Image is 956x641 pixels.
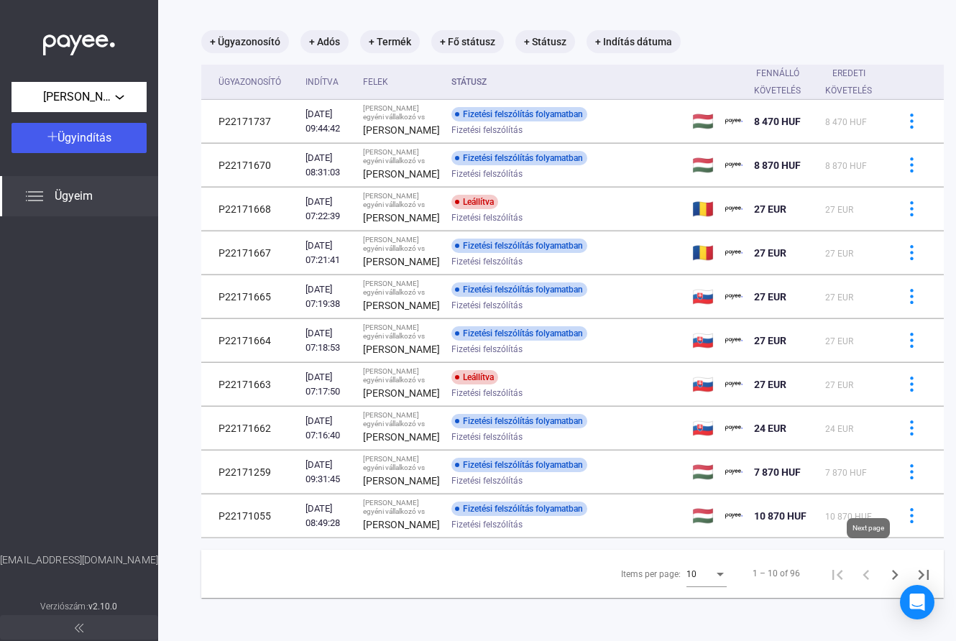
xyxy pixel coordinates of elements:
[300,30,349,53] mat-chip: + Adós
[363,367,440,384] div: [PERSON_NAME] egyéni vállalkozó vs
[825,292,853,303] span: 27 EUR
[852,559,881,588] button: Previous page
[451,341,523,358] span: Fizetési felszólítás
[201,363,300,406] td: P22171663
[725,200,743,218] img: payee-logo
[201,231,300,275] td: P22171667
[451,370,498,384] div: Leállítva
[305,502,351,530] div: [DATE] 08:49:28
[363,323,440,341] div: [PERSON_NAME] egyéni vállalkozó vs
[725,420,743,437] img: payee-logo
[363,343,440,355] strong: [PERSON_NAME]
[904,377,919,392] img: more-blue
[725,332,743,349] img: payee-logo
[451,326,587,341] div: Fizetési felszólítás folyamatban
[363,73,388,91] div: Felek
[305,370,351,399] div: [DATE] 07:17:50
[219,73,294,91] div: Ügyazonosító
[754,423,786,434] span: 24 EUR
[725,288,743,305] img: payee-logo
[201,100,300,143] td: P22171737
[825,65,885,99] div: Eredeti követelés
[451,282,587,297] div: Fizetési felszólítás folyamatban
[621,566,681,583] div: Items per page:
[451,107,587,121] div: Fizetési felszólítás folyamatban
[825,249,853,259] span: 27 EUR
[43,88,115,106] span: [PERSON_NAME] egyéni vállalkozó
[896,238,927,268] button: more-blue
[753,565,800,582] div: 1 – 10 of 96
[825,424,853,434] span: 24 EUR
[909,559,938,588] button: Last page
[825,468,867,478] span: 7 870 HUF
[363,411,440,428] div: [PERSON_NAME] egyéni vállalkozó vs
[201,144,300,187] td: P22171670
[363,387,440,399] strong: [PERSON_NAME]
[451,195,498,209] div: Leállítva
[686,144,720,187] td: 🇭🇺
[201,407,300,450] td: P22171662
[825,336,853,346] span: 27 EUR
[825,205,853,215] span: 27 EUR
[686,231,720,275] td: 🇷🇴
[201,319,300,362] td: P22171664
[896,282,927,312] button: more-blue
[686,569,697,579] span: 10
[201,30,289,53] mat-chip: + Ügyazonosító
[904,464,919,479] img: more-blue
[896,194,927,224] button: more-blue
[305,414,351,443] div: [DATE] 07:16:40
[451,239,587,253] div: Fizetési felszólítás folyamatban
[823,559,852,588] button: First page
[55,188,93,205] span: Ügyeim
[363,300,440,311] strong: [PERSON_NAME]
[825,117,867,127] span: 8 470 HUF
[451,472,523,489] span: Fizetési felszólítás
[451,165,523,183] span: Fizetési felszólítás
[363,455,440,472] div: [PERSON_NAME] egyéni vállalkozó vs
[904,420,919,435] img: more-blue
[754,116,801,127] span: 8 470 HUF
[363,212,440,223] strong: [PERSON_NAME]
[686,407,720,450] td: 🇸🇰
[754,291,786,303] span: 27 EUR
[825,380,853,390] span: 27 EUR
[896,369,927,400] button: more-blue
[305,326,351,355] div: [DATE] 07:18:53
[451,253,523,270] span: Fizetési felszólítás
[219,73,281,91] div: Ügyazonosító
[451,209,523,226] span: Fizetési felszólítás
[363,499,440,516] div: [PERSON_NAME] egyéni vállalkozó vs
[686,319,720,362] td: 🇸🇰
[305,195,351,223] div: [DATE] 07:22:39
[896,501,927,531] button: more-blue
[686,100,720,143] td: 🇭🇺
[451,428,523,446] span: Fizetési felszólítás
[686,188,720,231] td: 🇷🇴
[754,510,806,522] span: 10 870 HUF
[686,363,720,406] td: 🇸🇰
[201,275,300,318] td: P22171665
[904,245,919,260] img: more-blue
[26,188,43,205] img: list.svg
[446,65,686,100] th: Státusz
[305,458,351,486] div: [DATE] 09:31:45
[12,82,147,112] button: [PERSON_NAME] egyéni vállalkozó
[363,475,440,486] strong: [PERSON_NAME]
[363,431,440,443] strong: [PERSON_NAME]
[904,508,919,523] img: more-blue
[881,559,909,588] button: Next page
[363,192,440,209] div: [PERSON_NAME] egyéni vállalkozó vs
[201,451,300,494] td: P22171259
[451,121,523,139] span: Fizetési felszólítás
[896,457,927,487] button: more-blue
[825,161,867,171] span: 8 870 HUF
[725,507,743,525] img: payee-logo
[686,275,720,318] td: 🇸🇰
[363,256,440,267] strong: [PERSON_NAME]
[305,107,351,136] div: [DATE] 09:44:42
[47,132,58,142] img: plus-white.svg
[451,151,587,165] div: Fizetési felszólítás folyamatban
[754,335,786,346] span: 27 EUR
[451,516,523,533] span: Fizetési felszólítás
